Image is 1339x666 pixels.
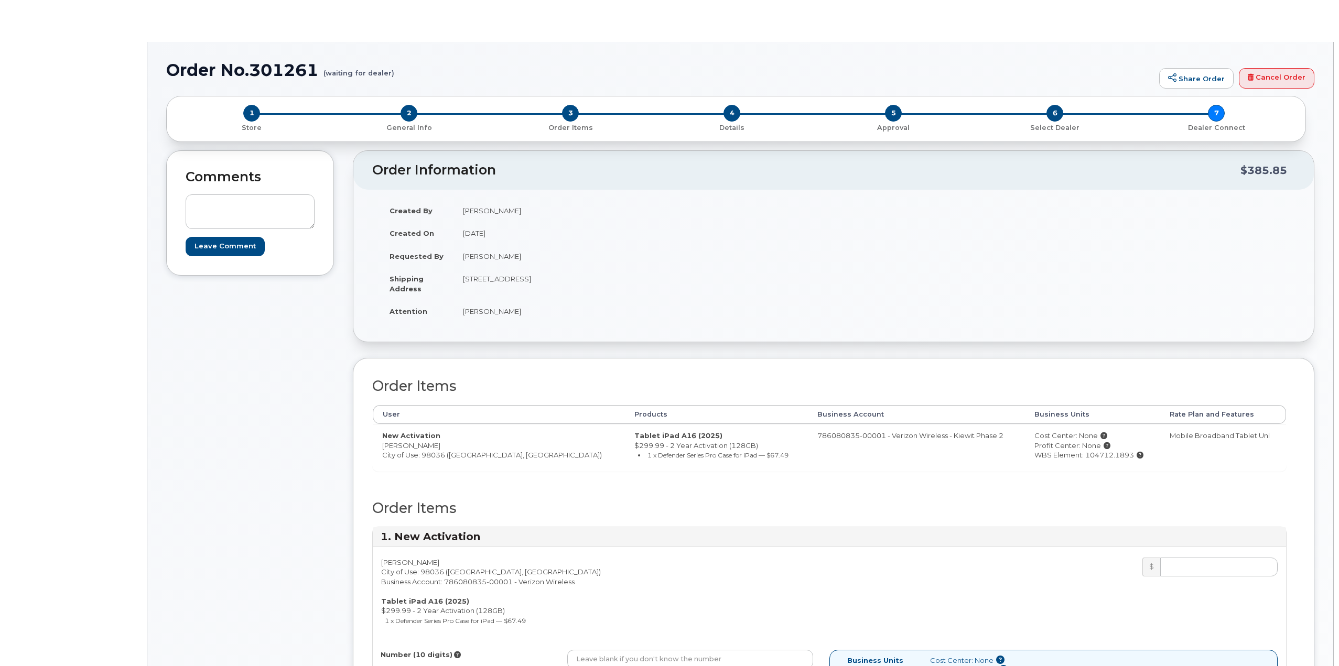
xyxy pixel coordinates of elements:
[647,451,789,459] small: 1 x Defender Series Pro Case for iPad — $67.49
[1160,405,1286,424] th: Rate Plan and Features
[1159,68,1234,89] a: Share Order
[390,252,444,260] strong: Requested By
[373,405,625,424] th: User
[381,650,452,660] label: Number (10 digits)
[373,424,625,471] td: [PERSON_NAME] City of Use: 98036 ([GEOGRAPHIC_DATA], [GEOGRAPHIC_DATA])
[453,199,826,222] td: [PERSON_NAME]
[323,61,394,77] small: (waiting for dealer)
[453,222,826,245] td: [DATE]
[453,245,826,268] td: [PERSON_NAME]
[381,597,469,605] strong: Tablet iPad A16 (2025)
[655,123,808,133] p: Details
[1046,105,1063,122] span: 6
[1034,441,1151,451] div: Profit Center: None
[186,237,265,256] input: Leave Comment
[372,500,1287,516] h2: Order Items
[390,307,427,315] strong: Attention
[1160,424,1286,471] td: Mobile Broadband Tablet Unl
[175,122,328,133] a: 1 Store
[808,424,1025,471] td: 786080835-00001 - Verizon Wireless - Kiewit Phase 2
[382,431,440,440] strong: New Activation
[390,206,433,215] strong: Created By
[562,105,579,122] span: 3
[385,617,526,625] small: 1 x Defender Series Pro Case for iPad — $67.49
[243,105,260,122] span: 1
[1239,68,1314,89] a: Cancel Order
[453,267,826,300] td: [STREET_ADDRESS]
[651,122,813,133] a: 4 Details
[625,424,808,471] td: $299.99 - 2 Year Activation (128GB)
[808,405,1025,424] th: Business Account
[1034,431,1151,441] div: Cost Center: None
[166,61,1154,79] h1: Order No.301261
[186,170,315,184] h2: Comments
[453,300,826,323] td: [PERSON_NAME]
[390,229,434,237] strong: Created On
[817,123,970,133] p: Approval
[390,275,424,293] strong: Shipping Address
[625,405,808,424] th: Products
[634,431,722,440] strong: Tablet iPad A16 (2025)
[930,656,1030,665] div: Cost Center: None
[813,122,974,133] a: 5 Approval
[1142,558,1160,576] div: $
[885,105,902,122] span: 5
[974,122,1136,133] a: 6 Select Dealer
[372,163,1240,178] h2: Order Information
[373,558,829,630] div: [PERSON_NAME] City of Use: 98036 ([GEOGRAPHIC_DATA], [GEOGRAPHIC_DATA]) Business Account: 7860808...
[1034,450,1151,460] div: WBS Element: 104712.1893
[1025,405,1160,424] th: Business Units
[372,378,1287,394] h2: Order Items
[332,123,485,133] p: General Info
[978,123,1131,133] p: Select Dealer
[401,105,417,122] span: 2
[328,122,490,133] a: 2 General Info
[381,530,480,543] strong: 1. New Activation
[494,123,647,133] p: Order Items
[490,122,651,133] a: 3 Order Items
[724,105,740,122] span: 4
[1240,160,1287,180] div: $385.85
[179,123,324,133] p: Store
[847,656,903,665] label: Business Units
